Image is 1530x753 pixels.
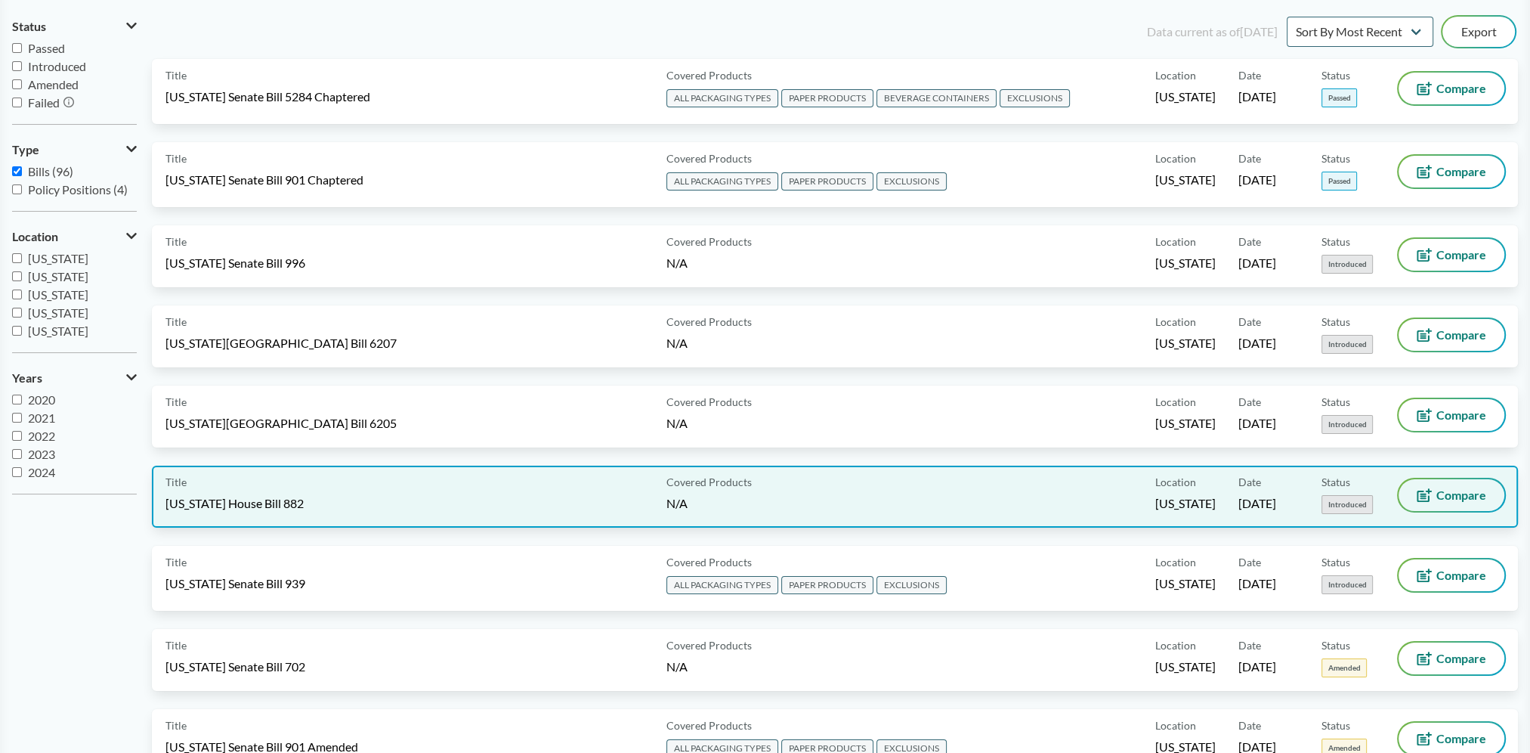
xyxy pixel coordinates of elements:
[1399,156,1504,187] button: Compare
[1155,394,1196,410] span: Location
[1399,319,1504,351] button: Compare
[12,224,137,249] button: Location
[1155,88,1216,105] span: [US_STATE]
[28,95,60,110] span: Failed
[1321,88,1357,107] span: Passed
[1436,652,1486,665] span: Compare
[1238,717,1261,733] span: Date
[1147,23,1278,41] div: Data current as of [DATE]
[666,256,688,270] span: N/A
[165,88,370,105] span: [US_STATE] Senate Bill 5284 Chaptered
[1000,89,1070,107] span: EXCLUSIONS
[12,184,22,194] input: Policy Positions (4)
[28,59,86,73] span: Introduced
[1155,717,1196,733] span: Location
[28,182,128,197] span: Policy Positions (4)
[12,467,22,477] input: 2024
[12,395,22,404] input: 2020
[28,447,55,461] span: 2023
[1155,658,1216,675] span: [US_STATE]
[12,137,137,163] button: Type
[781,172,873,191] span: PAPER PRODUCTS
[1436,489,1486,501] span: Compare
[666,89,778,107] span: ALL PACKAGING TYPES
[1238,255,1276,271] span: [DATE]
[165,394,187,410] span: Title
[12,308,22,318] input: [US_STATE]
[1155,67,1196,83] span: Location
[1436,82,1486,95] span: Compare
[12,365,137,391] button: Years
[1238,474,1261,490] span: Date
[1321,67,1350,83] span: Status
[1238,575,1276,592] span: [DATE]
[165,658,305,675] span: [US_STATE] Senate Bill 702
[666,496,688,510] span: N/A
[165,575,305,592] span: [US_STATE] Senate Bill 939
[1238,415,1276,432] span: [DATE]
[12,14,137,39] button: Status
[1238,495,1276,512] span: [DATE]
[666,717,752,733] span: Covered Products
[876,89,997,107] span: BEVERAGE CONTAINERS
[12,166,22,176] input: Bills (96)
[12,79,22,89] input: Amended
[1321,150,1350,166] span: Status
[1321,172,1357,191] span: Passed
[28,305,88,320] span: [US_STATE]
[1238,314,1261,330] span: Date
[666,150,752,166] span: Covered Products
[876,172,947,191] span: EXCLUSIONS
[1155,314,1196,330] span: Location
[666,576,778,594] span: ALL PACKAGING TYPES
[12,413,22,423] input: 2021
[28,392,55,407] span: 2020
[1155,637,1196,653] span: Location
[1155,575,1216,592] span: [US_STATE]
[28,41,65,55] span: Passed
[12,143,39,156] span: Type
[1155,234,1196,249] span: Location
[1436,329,1486,341] span: Compare
[1321,234,1350,249] span: Status
[1238,150,1261,166] span: Date
[666,394,752,410] span: Covered Products
[28,411,55,425] span: 2021
[1399,559,1504,591] button: Compare
[1155,415,1216,432] span: [US_STATE]
[666,336,688,350] span: N/A
[165,255,305,271] span: [US_STATE] Senate Bill 996
[1321,637,1350,653] span: Status
[1399,73,1504,104] button: Compare
[28,429,55,443] span: 2022
[12,253,22,263] input: [US_STATE]
[28,269,88,284] span: [US_STATE]
[781,89,873,107] span: PAPER PRODUCTS
[165,717,187,733] span: Title
[165,314,187,330] span: Title
[1436,733,1486,745] span: Compare
[1321,717,1350,733] span: Status
[666,554,752,570] span: Covered Products
[1238,335,1276,352] span: [DATE]
[28,164,73,178] span: Bills (96)
[1399,643,1504,674] button: Compare
[1155,554,1196,570] span: Location
[1238,172,1276,188] span: [DATE]
[1155,150,1196,166] span: Location
[1321,415,1373,434] span: Introduced
[165,554,187,570] span: Title
[1238,658,1276,675] span: [DATE]
[165,495,304,512] span: [US_STATE] House Bill 882
[165,150,187,166] span: Title
[1238,637,1261,653] span: Date
[1442,17,1515,47] button: Export
[12,449,22,459] input: 2023
[666,314,752,330] span: Covered Products
[666,474,752,490] span: Covered Products
[666,172,778,191] span: ALL PACKAGING TYPES
[666,659,688,674] span: N/A
[28,251,88,265] span: [US_STATE]
[12,290,22,299] input: [US_STATE]
[28,465,55,479] span: 2024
